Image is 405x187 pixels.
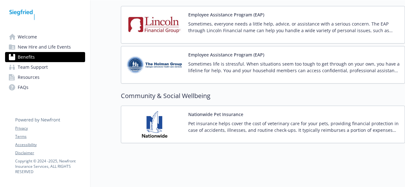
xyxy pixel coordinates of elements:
a: New Hire and Life Events [5,42,85,52]
button: Employee Assistance Program (EAP) [188,11,264,18]
span: Welcome [18,32,37,42]
a: Accessibility [15,142,85,148]
h2: Community & Social Wellbeing [121,91,405,101]
span: Resources [18,72,40,82]
a: Resources [5,72,85,82]
span: New Hire and Life Events [18,42,71,52]
span: Benefits [18,52,35,62]
a: Disclaimer [15,150,85,156]
a: Team Support [5,62,85,72]
span: FAQs [18,82,28,92]
p: Sometimes, everyone needs a little help, advice, or assistance with a serious concern. The EAP th... [188,20,400,34]
a: Benefits [5,52,85,62]
img: Nationwide Pet Insurance carrier logo [126,111,183,138]
p: Pet insurance helps cover the cost of veterinary care for your pets, providing financial protecti... [188,120,400,133]
a: Welcome [5,32,85,42]
a: FAQs [5,82,85,92]
img: Holman Group carrier logo [126,51,183,78]
button: Nationwide Pet Insurance [188,111,243,118]
span: Team Support [18,62,48,72]
button: Employee Assistance Program (EAP) [188,51,264,58]
img: Lincoln Financial Group carrier logo [126,11,183,38]
a: Privacy [15,126,85,131]
p: Copyright © 2024 - 2025 , Newfront Insurance Services, ALL RIGHTS RESERVED [15,158,85,174]
a: Terms [15,134,85,139]
p: Sometimes life is stressful. When situations seem too tough to get through on your own, you have ... [188,61,400,74]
